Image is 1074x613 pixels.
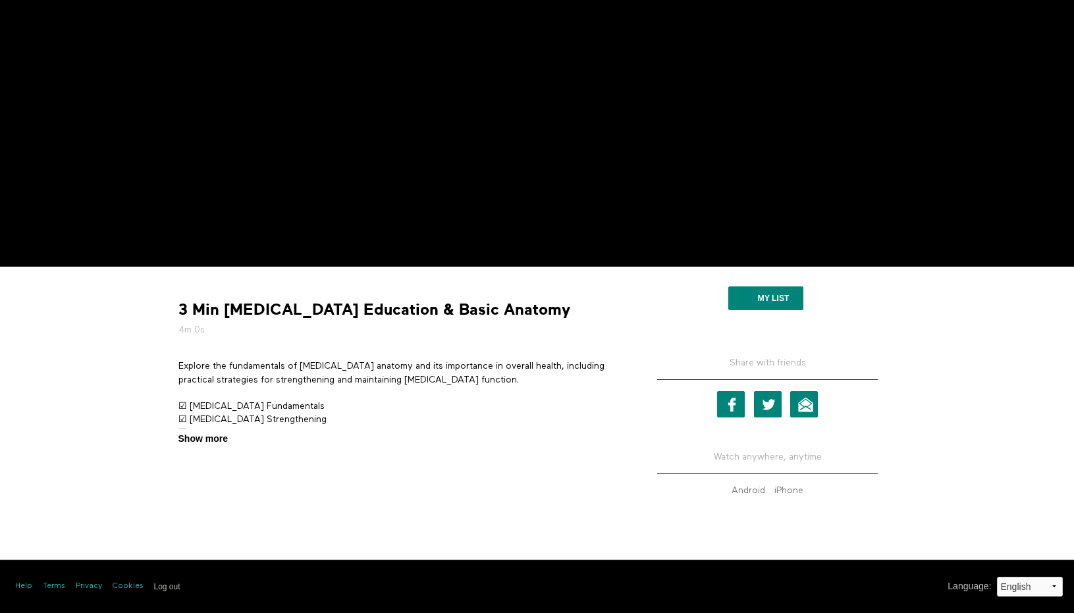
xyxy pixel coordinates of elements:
[178,400,620,440] p: ☑ [MEDICAL_DATA] Fundamentals ☑ [MEDICAL_DATA] Strengthening ☑ Relaxed Pelvic Muscles
[732,486,765,495] strong: Android
[657,356,878,380] h5: Share with friends
[43,581,65,592] a: Terms
[728,486,768,495] a: Android
[178,323,620,336] h5: 4m 0s
[717,391,745,417] a: Facebook
[113,581,144,592] a: Cookies
[790,391,818,417] a: Email
[76,581,102,592] a: Privacy
[657,440,878,474] h5: Watch anywhere, anytime
[728,286,803,310] button: My list
[774,486,803,495] strong: iPhone
[754,391,782,417] a: Twitter
[178,360,620,386] p: Explore the fundamentals of [MEDICAL_DATA] anatomy and its importance in overall health, includin...
[178,300,570,320] strong: 3 Min [MEDICAL_DATA] Education & Basic Anatomy
[15,581,32,592] a: Help
[154,582,180,591] input: Log out
[178,432,228,446] span: Show more
[948,579,991,593] label: Language :
[771,486,807,495] a: iPhone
